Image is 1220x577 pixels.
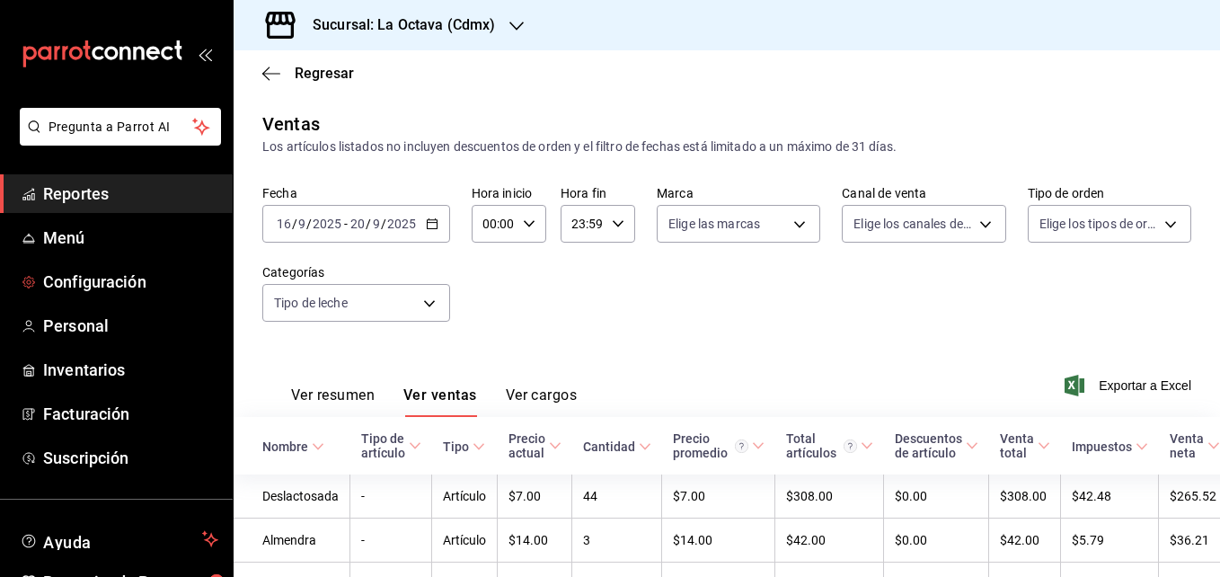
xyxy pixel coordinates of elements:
[1061,475,1159,519] td: $42.48
[43,226,218,250] span: Menú
[262,439,308,454] div: Nombre
[291,386,577,417] div: navigation tabs
[292,217,297,231] span: /
[506,386,578,417] button: Ver cargos
[1000,431,1034,460] div: Venta total
[262,266,450,279] label: Categorías
[49,118,193,137] span: Pregunta a Parrot AI
[1072,439,1132,454] div: Impuestos
[1170,431,1220,460] span: Venta neta
[853,215,972,233] span: Elige los canales de venta
[13,130,221,149] a: Pregunta a Parrot AI
[884,475,989,519] td: $0.00
[20,108,221,146] button: Pregunta a Parrot AI
[786,431,857,460] div: Total artículos
[1170,431,1204,460] div: Venta neta
[198,47,212,61] button: open_drawer_menu
[291,386,375,417] button: Ver resumen
[262,138,1191,156] div: Los artículos listados no incluyen descuentos de orden y el filtro de fechas está limitado a un m...
[386,217,417,231] input: ----
[1072,439,1148,454] span: Impuestos
[443,439,485,454] span: Tipo
[43,528,195,550] span: Ayuda
[297,217,306,231] input: --
[673,431,748,460] div: Precio promedio
[895,431,978,460] span: Descuentos de artículo
[262,65,354,82] button: Regresar
[657,187,820,200] label: Marca
[1068,375,1191,396] button: Exportar a Excel
[844,439,857,453] svg: El total artículos considera cambios de precios en los artículos así como costos adicionales por ...
[583,439,635,454] div: Cantidad
[274,294,348,312] span: Tipo de leche
[276,217,292,231] input: --
[262,187,450,200] label: Fecha
[498,475,572,519] td: $7.00
[472,187,546,200] label: Hora inicio
[508,431,561,460] span: Precio actual
[298,14,495,36] h3: Sucursal: La Octava (Cdmx)
[884,519,989,563] td: $0.00
[895,431,962,460] div: Descuentos de artículo
[372,217,381,231] input: --
[1039,215,1158,233] span: Elige los tipos de orden
[561,187,635,200] label: Hora fin
[43,446,218,470] span: Suscripción
[989,519,1061,563] td: $42.00
[295,65,354,82] span: Regresar
[572,475,662,519] td: 44
[350,475,432,519] td: -
[508,431,545,460] div: Precio actual
[312,217,342,231] input: ----
[786,431,873,460] span: Total artículos
[572,519,662,563] td: 3
[43,402,218,426] span: Facturación
[775,519,884,563] td: $42.00
[361,431,421,460] span: Tipo de artículo
[350,519,432,563] td: -
[234,475,350,519] td: Deslactosada
[775,475,884,519] td: $308.00
[989,475,1061,519] td: $308.00
[43,358,218,382] span: Inventarios
[1000,431,1050,460] span: Venta total
[498,519,572,563] td: $14.00
[234,519,350,563] td: Almendra
[662,475,775,519] td: $7.00
[349,217,366,231] input: --
[673,431,765,460] span: Precio promedio
[432,475,498,519] td: Artículo
[662,519,775,563] td: $14.00
[403,386,477,417] button: Ver ventas
[361,431,405,460] div: Tipo de artículo
[43,270,218,294] span: Configuración
[306,217,312,231] span: /
[43,182,218,206] span: Reportes
[1028,187,1191,200] label: Tipo de orden
[583,439,651,454] span: Cantidad
[842,187,1005,200] label: Canal de venta
[262,439,324,454] span: Nombre
[43,314,218,338] span: Personal
[668,215,760,233] span: Elige las marcas
[1061,519,1159,563] td: $5.79
[381,217,386,231] span: /
[262,111,320,138] div: Ventas
[366,217,371,231] span: /
[735,439,748,453] svg: Precio promedio = Total artículos / cantidad
[432,519,498,563] td: Artículo
[344,217,348,231] span: -
[443,439,469,454] div: Tipo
